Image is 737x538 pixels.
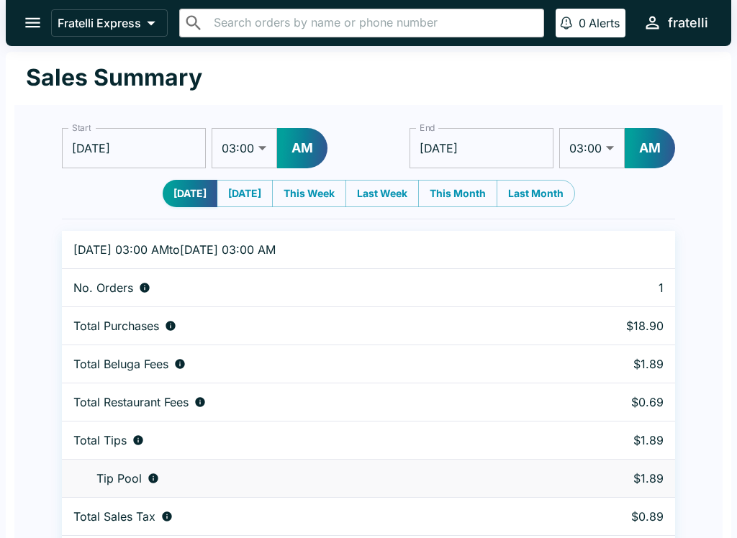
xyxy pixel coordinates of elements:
p: Total Purchases [73,319,159,333]
p: Total Sales Tax [73,509,155,524]
input: Choose date, selected date is Sep 12, 2025 [62,128,206,168]
button: This Month [418,180,497,207]
label: Start [72,122,91,134]
button: AM [625,128,675,168]
div: Aggregate order subtotals [73,319,531,333]
button: AM [277,128,327,168]
button: Fratelli Express [51,9,168,37]
p: $18.90 [554,319,664,333]
div: Combined individual and pooled tips [73,433,531,447]
div: Tips unclaimed by a waiter [73,471,531,485]
p: Fratelli Express [58,16,141,30]
div: Fees paid by diners to restaurant [73,395,531,409]
label: End [420,122,435,134]
p: $0.89 [554,509,664,524]
div: Sales tax paid by diners [73,509,531,524]
button: Last Week [345,180,419,207]
p: $1.89 [554,471,664,485]
p: Tip Pool [96,471,142,485]
div: Fees paid by diners to Beluga [73,357,531,371]
p: Total Beluga Fees [73,357,168,371]
input: Search orders by name or phone number [209,13,538,33]
p: $1.89 [554,433,664,447]
p: No. Orders [73,281,133,295]
p: Alerts [589,16,620,30]
button: [DATE] [163,180,217,207]
button: fratelli [637,7,714,38]
button: Last Month [497,180,575,207]
div: fratelli [668,14,708,32]
p: [DATE] 03:00 AM to [DATE] 03:00 AM [73,242,531,257]
p: 0 [579,16,586,30]
div: Number of orders placed [73,281,531,295]
p: $1.89 [554,357,664,371]
p: Total Restaurant Fees [73,395,189,409]
p: Total Tips [73,433,127,447]
h1: Sales Summary [26,63,202,92]
button: open drawer [14,4,51,41]
button: [DATE] [217,180,273,207]
button: This Week [272,180,346,207]
p: $0.69 [554,395,664,409]
input: Choose date, selected date is Sep 13, 2025 [410,128,553,168]
p: 1 [554,281,664,295]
